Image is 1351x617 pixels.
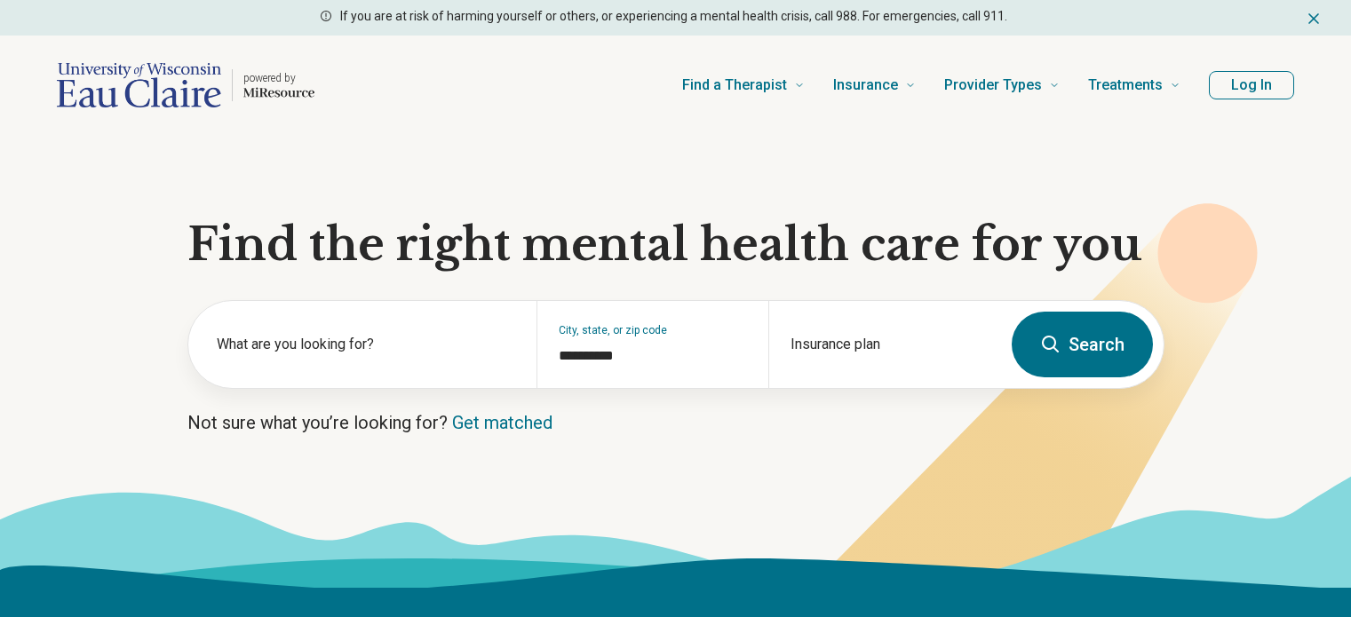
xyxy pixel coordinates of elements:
[944,73,1042,98] span: Provider Types
[1088,50,1180,121] a: Treatments
[682,50,805,121] a: Find a Therapist
[57,57,314,114] a: Home page
[217,334,515,355] label: What are you looking for?
[187,218,1164,272] h1: Find the right mental health care for you
[1305,7,1323,28] button: Dismiss
[1088,73,1163,98] span: Treatments
[833,73,898,98] span: Insurance
[452,412,552,433] a: Get matched
[340,7,1007,26] p: If you are at risk of harming yourself or others, or experiencing a mental health crisis, call 98...
[682,73,787,98] span: Find a Therapist
[833,50,916,121] a: Insurance
[1012,312,1153,377] button: Search
[243,71,314,85] p: powered by
[1209,71,1294,99] button: Log In
[187,410,1164,435] p: Not sure what you’re looking for?
[944,50,1060,121] a: Provider Types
